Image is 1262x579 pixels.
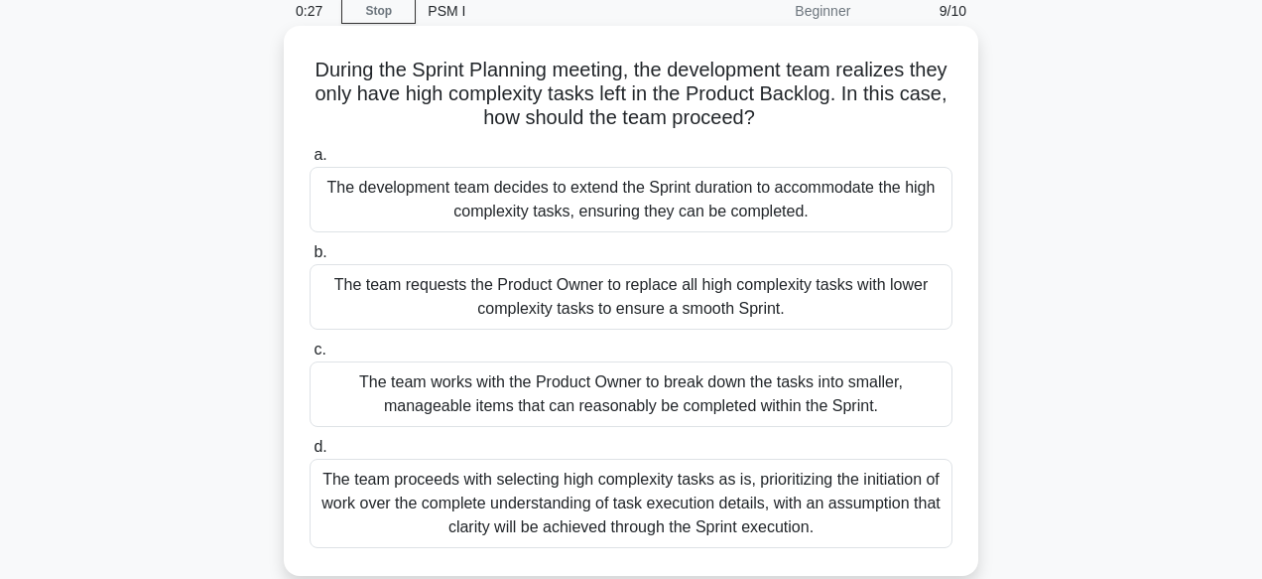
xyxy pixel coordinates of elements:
div: The team proceeds with selecting high complexity tasks as is, prioritizing the initiation of work... [310,459,952,548]
span: a. [314,146,326,163]
span: d. [314,438,326,455]
div: The team works with the Product Owner to break down the tasks into smaller, manageable items that... [310,362,952,427]
div: The development team decides to extend the Sprint duration to accommodate the high complexity tas... [310,167,952,232]
span: c. [314,341,325,358]
div: The team requests the Product Owner to replace all high complexity tasks with lower complexity ta... [310,264,952,330]
h5: During the Sprint Planning meeting, the development team realizes they only have high complexity ... [308,58,954,131]
span: b. [314,243,326,260]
